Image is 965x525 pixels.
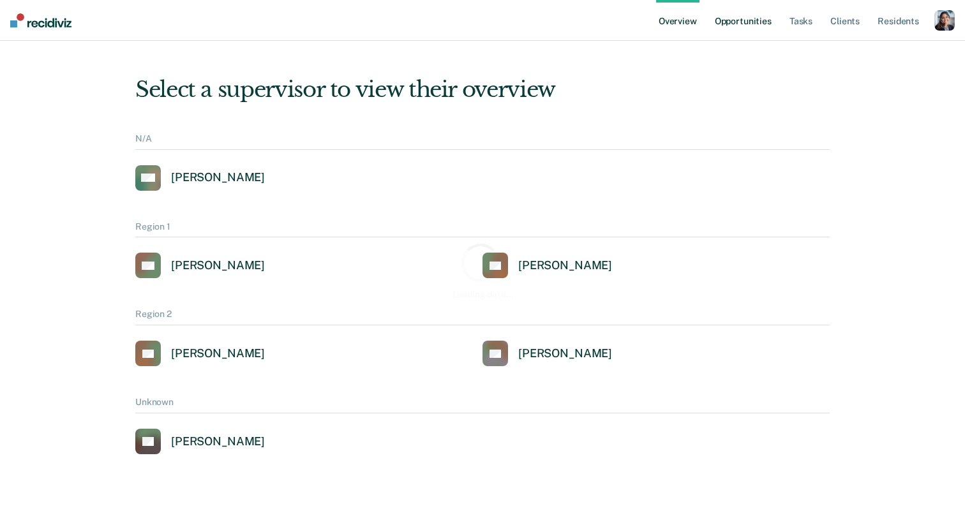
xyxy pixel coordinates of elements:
div: N/A [135,133,830,150]
div: [PERSON_NAME] [518,258,612,273]
div: Unknown [135,397,830,413]
div: Region 1 [135,221,830,238]
img: Recidiviz [10,13,71,27]
a: [PERSON_NAME] [135,165,265,191]
a: [PERSON_NAME] [482,253,612,278]
a: [PERSON_NAME] [482,341,612,366]
a: [PERSON_NAME] [135,429,265,454]
a: [PERSON_NAME] [135,253,265,278]
div: Select a supervisor to view their overview [135,77,830,103]
div: [PERSON_NAME] [171,346,265,361]
div: [PERSON_NAME] [171,170,265,185]
div: Region 2 [135,309,830,325]
a: [PERSON_NAME] [135,341,265,366]
div: [PERSON_NAME] [171,434,265,449]
div: [PERSON_NAME] [518,346,612,361]
div: [PERSON_NAME] [171,258,265,273]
